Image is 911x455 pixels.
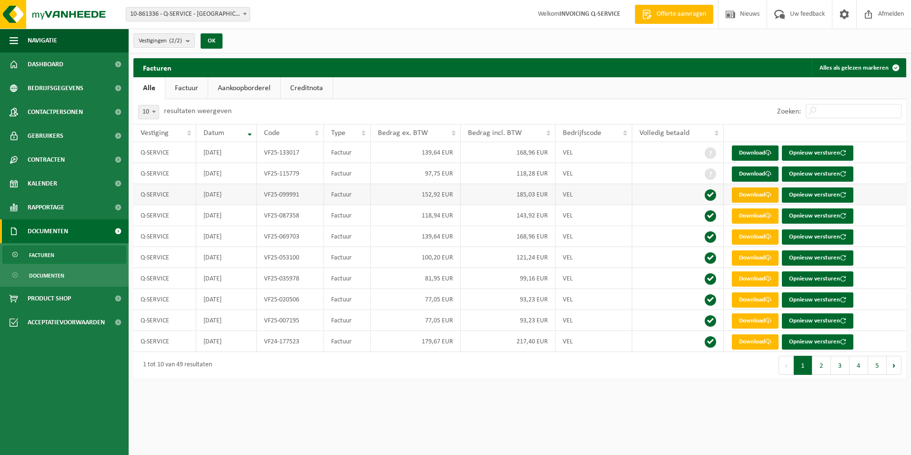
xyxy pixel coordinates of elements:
span: Gebruikers [28,124,63,148]
td: 139,64 EUR [371,226,461,247]
td: 118,94 EUR [371,205,461,226]
a: Download [732,250,779,266]
a: Download [732,145,779,161]
span: 10 [139,105,159,119]
td: VF25-133017 [257,142,324,163]
td: 185,03 EUR [461,184,556,205]
button: Opnieuw versturen [782,292,853,308]
td: Q-SERVICE [133,142,196,163]
button: Opnieuw versturen [782,313,853,329]
td: Factuur [324,310,371,331]
span: 10 [138,105,159,119]
span: Navigatie [28,29,57,52]
td: Factuur [324,163,371,184]
td: [DATE] [196,184,257,205]
label: Zoeken: [777,108,801,115]
span: Vestigingen [139,34,182,48]
button: 4 [850,356,868,375]
td: Q-SERVICE [133,268,196,289]
span: Code [264,129,280,137]
td: [DATE] [196,289,257,310]
span: Bedrag ex. BTW [378,129,428,137]
a: Alle [133,77,165,99]
td: Factuur [324,268,371,289]
td: [DATE] [196,205,257,226]
td: Factuur [324,142,371,163]
td: VEL [556,205,632,226]
div: 1 tot 10 van 49 resultaten [138,357,212,374]
td: VF25-099991 [257,184,324,205]
td: VF25-115779 [257,163,324,184]
td: [DATE] [196,247,257,268]
td: 97,75 EUR [371,163,461,184]
button: Opnieuw versturen [782,145,853,161]
button: Opnieuw versturen [782,250,853,266]
td: [DATE] [196,268,257,289]
span: Bedrijfsgegevens [28,76,83,100]
span: Documenten [29,267,64,285]
a: Facturen [2,246,126,264]
td: 168,96 EUR [461,142,556,163]
span: Vestiging [141,129,169,137]
td: 99,16 EUR [461,268,556,289]
td: Q-SERVICE [133,205,196,226]
td: 77,05 EUR [371,289,461,310]
span: 10-861336 - Q-SERVICE - WACHTEBEKE [126,8,250,21]
td: Factuur [324,184,371,205]
button: Vestigingen(2/2) [133,33,195,48]
a: Creditnota [281,77,333,99]
td: 179,67 EUR [371,331,461,352]
button: 5 [868,356,887,375]
td: VEL [556,268,632,289]
a: Factuur [165,77,208,99]
td: VEL [556,226,632,247]
td: VF25-053100 [257,247,324,268]
button: 2 [812,356,831,375]
button: Alles als gelezen markeren [812,58,905,77]
td: Factuur [324,331,371,352]
td: VEL [556,331,632,352]
button: 3 [831,356,850,375]
td: VEL [556,310,632,331]
td: 81,95 EUR [371,268,461,289]
span: Kalender [28,172,57,196]
span: Offerte aanvragen [654,10,709,19]
td: VF25-069703 [257,226,324,247]
td: Q-SERVICE [133,163,196,184]
a: Download [732,208,779,224]
span: Bedrag incl. BTW [468,129,522,137]
td: VEL [556,289,632,310]
a: Download [732,292,779,308]
button: Next [887,356,901,375]
td: VF25-035978 [257,268,324,289]
td: [DATE] [196,310,257,331]
span: Type [331,129,345,137]
span: Contracten [28,148,65,172]
td: 168,96 EUR [461,226,556,247]
span: Acceptatievoorwaarden [28,310,105,334]
td: [DATE] [196,226,257,247]
a: Download [732,187,779,203]
td: VF25-020506 [257,289,324,310]
td: 152,92 EUR [371,184,461,205]
span: Rapportage [28,196,64,219]
span: 10-861336 - Q-SERVICE - WACHTEBEKE [126,7,250,21]
a: Download [732,313,779,329]
td: 93,23 EUR [461,289,556,310]
td: 93,23 EUR [461,310,556,331]
span: Bedrijfscode [563,129,601,137]
h2: Facturen [133,58,181,77]
label: resultaten weergeven [164,107,232,115]
a: Download [732,271,779,287]
td: VF24-177523 [257,331,324,352]
td: Q-SERVICE [133,247,196,268]
span: Contactpersonen [28,100,83,124]
td: [DATE] [196,142,257,163]
td: Factuur [324,226,371,247]
td: VF25-087358 [257,205,324,226]
td: 118,28 EUR [461,163,556,184]
td: 77,05 EUR [371,310,461,331]
td: 139,64 EUR [371,142,461,163]
td: Q-SERVICE [133,184,196,205]
strong: INVOICING Q-SERVICE [559,10,620,18]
